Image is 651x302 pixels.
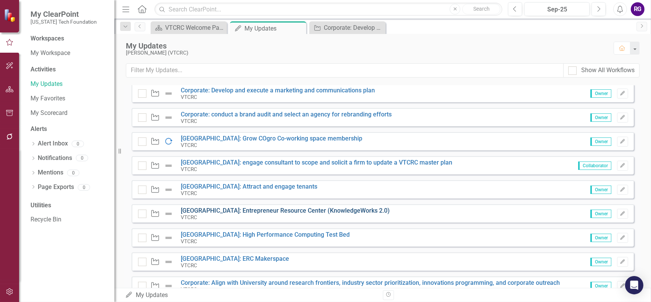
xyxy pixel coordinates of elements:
[126,63,564,78] input: Filter My Updates...
[126,50,606,56] div: [PERSON_NAME] (VTCRC)
[181,183,317,190] a: [GEOGRAPHIC_DATA]: Attract and engage tenants
[164,113,173,122] img: Not Defined
[527,5,587,14] div: Sep-25
[181,87,375,94] a: Corporate: Develop and execute a marketing and communications plan
[31,201,107,210] div: Utilities
[153,23,225,32] a: VTCRC Welcome Page
[181,135,362,142] a: [GEOGRAPHIC_DATA]: Grow COgro Co-working space membership
[164,233,173,242] img: Not Defined
[164,281,173,291] img: Not Defined
[31,65,107,74] div: Activities
[164,89,173,98] img: Not Defined
[590,258,611,266] span: Owner
[181,214,197,220] small: VTCRC
[31,80,107,89] a: My Updates
[4,8,17,22] img: ClearPoint Strategy
[578,161,611,170] span: Collaborator
[181,279,560,286] a: Corporate: Align with University around research frontiers, industry sector prioritization, innov...
[164,161,173,170] img: Not Defined
[590,89,611,98] span: Owner
[164,137,173,146] img: In Progress
[631,2,645,16] button: RG
[590,234,611,242] span: Owner
[311,23,384,32] a: Corporate: Develop and execute a marketing and communications plan
[31,94,107,103] a: My Favorites
[165,23,225,32] div: VTCRC Welcome Page
[31,215,107,224] a: Recycle Bin
[126,42,606,50] div: My Updates
[181,190,197,196] small: VTCRC
[125,291,377,300] div: My Updates
[67,170,79,176] div: 0
[181,238,197,244] small: VTCRC
[181,166,197,172] small: VTCRC
[38,154,72,163] a: Notifications
[590,210,611,218] span: Owner
[181,94,197,100] small: VTCRC
[181,207,390,214] a: [GEOGRAPHIC_DATA]: Entrepreneur Resource Center (KnowledgeWorks 2.0)
[31,34,64,43] div: Workspaces
[181,255,289,262] a: [GEOGRAPHIC_DATA]: ERC Makerspace
[31,10,97,19] span: My ClearPoint
[31,49,107,58] a: My Workspace
[38,183,74,192] a: Page Exports
[581,66,635,75] div: Show All Workflows
[473,6,490,12] span: Search
[181,286,197,292] small: VTCRC
[164,209,173,218] img: Not Defined
[590,282,611,290] span: Owner
[181,262,197,268] small: VTCRC
[590,186,611,194] span: Owner
[38,168,63,177] a: Mentions
[31,125,107,134] div: Alerts
[625,276,643,294] div: Open Intercom Messenger
[31,109,107,118] a: My Scorecard
[181,231,350,238] a: [GEOGRAPHIC_DATA]: High Performance Computing Test Bed
[181,159,452,166] a: [GEOGRAPHIC_DATA]: engage consultant to scope and solicit a firm to update a VTCRC master plan
[38,139,68,148] a: Alert Inbox
[590,137,611,146] span: Owner
[244,24,304,33] div: My Updates
[181,118,197,124] small: VTCRC
[181,111,392,118] a: Corporate: conduct a brand audit and select an agency for rebranding efforts
[78,184,90,191] div: 0
[154,3,502,16] input: Search ClearPoint...
[76,155,88,161] div: 0
[524,2,590,16] button: Sep-25
[590,113,611,122] span: Owner
[324,23,384,32] div: Corporate: Develop and execute a marketing and communications plan
[72,141,84,147] div: 0
[31,19,97,25] small: [US_STATE] Tech Foundation
[462,4,500,15] button: Search
[164,257,173,266] img: Not Defined
[164,185,173,194] img: Not Defined
[181,142,197,148] small: VTCRC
